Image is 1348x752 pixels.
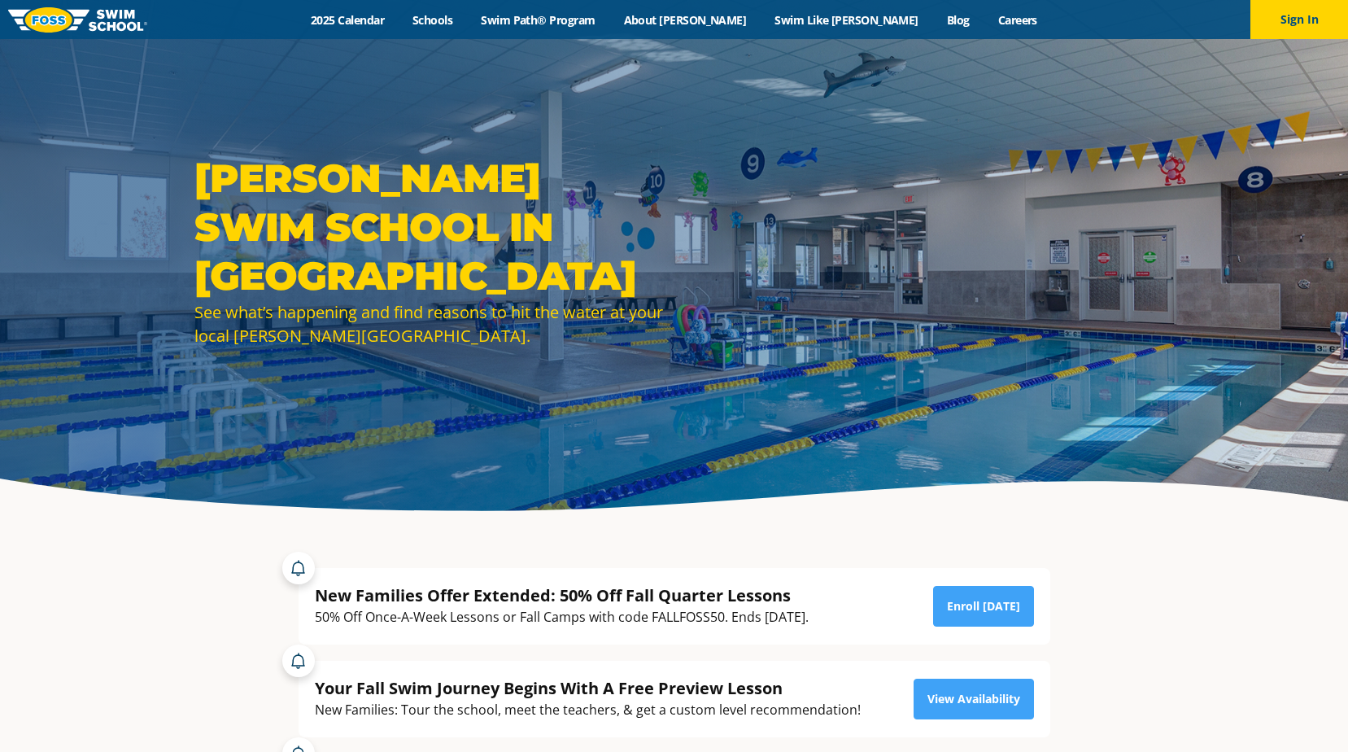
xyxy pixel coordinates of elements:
[984,12,1051,28] a: Careers
[194,300,666,348] div: See what’s happening and find reasons to hit the water at your local [PERSON_NAME][GEOGRAPHIC_DATA].
[914,679,1034,719] a: View Availability
[761,12,933,28] a: Swim Like [PERSON_NAME]
[8,7,147,33] img: FOSS Swim School Logo
[194,154,666,300] h1: [PERSON_NAME] Swim School in [GEOGRAPHIC_DATA]
[933,586,1034,627] a: Enroll [DATE]
[315,606,809,628] div: 50% Off Once-A-Week Lessons or Fall Camps with code FALLFOSS50. Ends [DATE].
[399,12,467,28] a: Schools
[297,12,399,28] a: 2025 Calendar
[467,12,609,28] a: Swim Path® Program
[315,699,861,721] div: New Families: Tour the school, meet the teachers, & get a custom level recommendation!
[315,584,809,606] div: New Families Offer Extended: 50% Off Fall Quarter Lessons
[315,677,861,699] div: Your Fall Swim Journey Begins With A Free Preview Lesson
[609,12,761,28] a: About [PERSON_NAME]
[932,12,984,28] a: Blog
